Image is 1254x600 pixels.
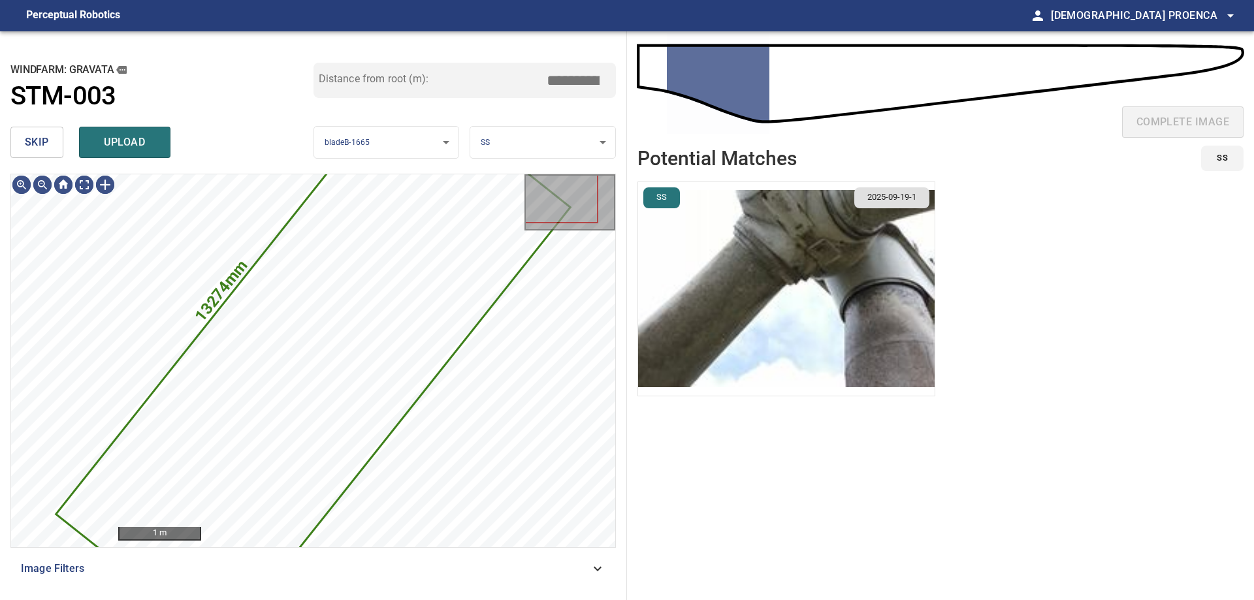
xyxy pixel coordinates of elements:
span: Image Filters [21,561,590,576]
span: arrow_drop_down [1223,8,1238,24]
span: [DEMOGRAPHIC_DATA] Proenca [1051,7,1238,25]
img: Go home [53,174,74,195]
img: GRAVATA/STM-003/2025-09-19-1/2025-09-19-1/inspectionData/image71wp74.jpg [638,182,935,396]
img: Zoom in [11,174,32,195]
img: Toggle full page [74,174,95,195]
div: bladeB-1665 [314,126,459,159]
div: SS [470,126,615,159]
img: Toggle selection [95,174,116,195]
span: skip [25,133,49,151]
span: 2025-09-19-1 [860,191,924,204]
label: Distance from root (m): [319,74,428,84]
h2: Potential Matches [637,148,797,169]
span: bladeB-1665 [325,138,370,147]
figcaption: Perceptual Robotics [26,5,120,26]
span: SS [481,138,490,147]
button: copy message details [114,63,129,77]
button: skip [10,127,63,158]
img: Zoom out [32,174,53,195]
h1: STM-003 [10,81,116,112]
span: upload [93,133,156,151]
span: SS [1217,151,1228,166]
button: SS [643,187,680,208]
span: SS [649,191,675,204]
h2: windfarm: GRAVATA [10,63,313,77]
text: 13274mm [191,257,251,325]
div: Image Filters [10,553,616,584]
button: SS [1201,146,1244,171]
span: person [1030,8,1046,24]
div: id [1193,146,1244,171]
a: STM-003 [10,81,313,112]
button: [DEMOGRAPHIC_DATA] Proenca [1046,3,1238,29]
button: upload [79,127,170,158]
